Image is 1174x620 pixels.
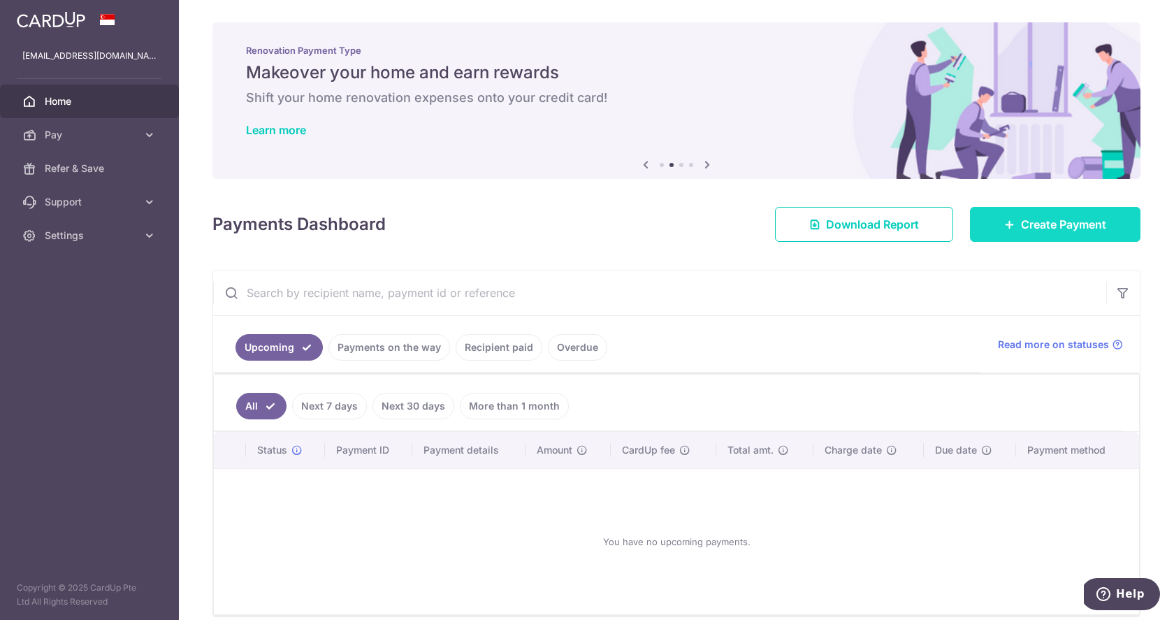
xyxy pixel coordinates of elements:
[537,443,572,457] span: Amount
[257,443,287,457] span: Status
[826,216,919,233] span: Download Report
[45,195,137,209] span: Support
[235,334,323,361] a: Upcoming
[825,443,882,457] span: Charge date
[460,393,569,419] a: More than 1 month
[970,207,1140,242] a: Create Payment
[998,338,1109,352] span: Read more on statuses
[456,334,542,361] a: Recipient paid
[17,11,85,28] img: CardUp
[325,432,412,468] th: Payment ID
[22,49,157,63] p: [EMAIL_ADDRESS][DOMAIN_NAME]
[1084,578,1160,613] iframe: Opens a widget where you can find more information
[292,393,367,419] a: Next 7 days
[246,89,1107,106] h6: Shift your home renovation expenses onto your credit card!
[45,161,137,175] span: Refer & Save
[45,128,137,142] span: Pay
[246,123,306,137] a: Learn more
[212,22,1140,179] img: Renovation banner
[935,443,977,457] span: Due date
[622,443,675,457] span: CardUp fee
[236,393,287,419] a: All
[328,334,450,361] a: Payments on the way
[372,393,454,419] a: Next 30 days
[45,229,137,243] span: Settings
[1021,216,1106,233] span: Create Payment
[246,62,1107,84] h5: Makeover your home and earn rewards
[212,212,386,237] h4: Payments Dashboard
[1016,432,1139,468] th: Payment method
[775,207,953,242] a: Download Report
[998,338,1123,352] a: Read more on statuses
[213,271,1106,315] input: Search by recipient name, payment id or reference
[246,45,1107,56] p: Renovation Payment Type
[548,334,607,361] a: Overdue
[412,432,526,468] th: Payment details
[231,480,1122,603] div: You have no upcoming payments.
[45,94,137,108] span: Home
[727,443,774,457] span: Total amt.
